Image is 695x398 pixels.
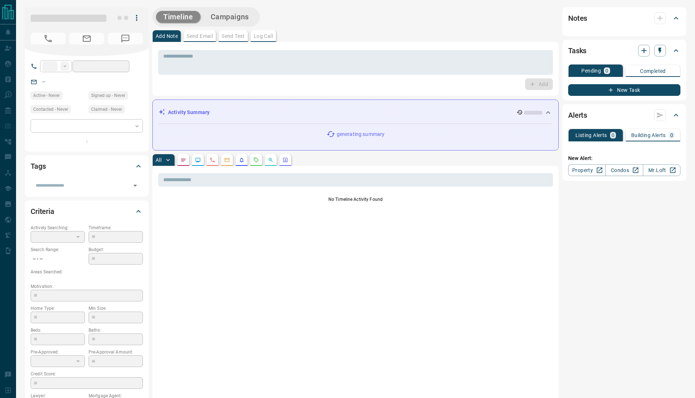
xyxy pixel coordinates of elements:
p: Timeframe: [89,225,143,231]
h2: Notes [568,12,587,24]
span: No Number [108,33,143,44]
div: Activity Summary [159,106,553,119]
p: generating summary [337,130,384,138]
p: Beds: [31,327,85,333]
svg: Emails [224,157,230,163]
p: Pre-Approved: [31,349,85,355]
p: New Alert: [568,155,680,162]
span: No Number [31,33,66,44]
button: Timeline [156,11,200,23]
span: Claimed - Never [91,106,122,113]
p: Baths: [89,327,143,333]
p: Add Note [156,34,178,39]
span: Active - Never [33,92,60,99]
div: Notes [568,9,680,27]
a: -- [42,79,45,85]
p: Areas Searched: [31,269,143,275]
p: All [156,157,161,163]
p: 0 [605,68,608,73]
svg: Opportunities [268,157,274,163]
button: New Task [568,84,680,96]
a: Condos [605,164,643,176]
p: Min Size: [89,305,143,312]
p: Listing Alerts [575,133,607,138]
p: Pending [581,68,601,73]
p: Pre-Approval Amount: [89,349,143,355]
p: -- - -- [31,253,85,265]
span: Signed up - Never [91,92,125,99]
span: No Email [69,33,104,44]
span: Contacted - Never [33,106,68,113]
div: Tags [31,157,143,175]
p: Credit Score: [31,371,143,377]
p: Actively Searching: [31,225,85,231]
svg: Agent Actions [282,157,288,163]
svg: Notes [180,157,186,163]
p: Home Type: [31,305,85,312]
div: Criteria [31,203,143,220]
button: Open [130,180,140,191]
p: Building Alerts [631,133,666,138]
p: Search Range: [31,246,85,253]
svg: Listing Alerts [239,157,245,163]
svg: Calls [210,157,215,163]
h2: Criteria [31,206,54,217]
h2: Tasks [568,45,586,56]
h2: Tags [31,160,46,172]
svg: Requests [253,157,259,163]
div: Tasks [568,42,680,59]
div: Alerts [568,106,680,124]
p: Completed [640,69,666,74]
h2: Alerts [568,109,587,121]
p: Activity Summary [168,109,210,116]
button: Campaigns [203,11,256,23]
p: 0 [670,133,673,138]
svg: Lead Browsing Activity [195,157,201,163]
p: Motivation: [31,283,143,290]
a: Property [568,164,606,176]
p: 0 [612,133,614,138]
p: No Timeline Activity Found [158,196,553,203]
a: Mr.Loft [643,164,680,176]
p: Budget: [89,246,143,253]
